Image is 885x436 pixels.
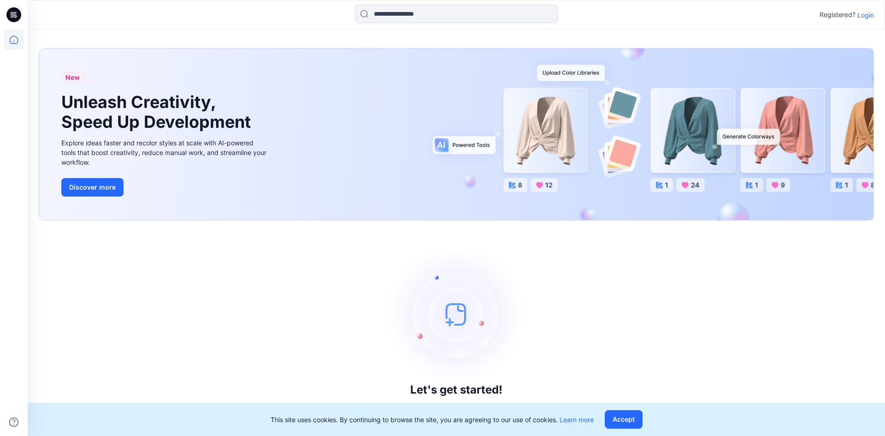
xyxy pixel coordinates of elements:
img: empty-state-image.svg [387,245,525,383]
a: Learn more [560,416,594,424]
button: Discover more [61,178,124,197]
p: Login [857,10,874,20]
button: Accept [605,410,643,429]
div: Explore ideas faster and recolor styles at scale with AI-powered tools that boost creativity, red... [61,138,269,167]
p: This site uses cookies. By continuing to browse the site, you are agreeing to our use of cookies. [271,415,594,424]
h3: Let's get started! [410,383,502,396]
a: Discover more [61,178,269,197]
h1: Unleash Creativity, Speed Up Development [61,92,255,132]
p: Click New to add a style or create a folder. [381,400,532,411]
span: New [65,72,80,83]
p: Registered? [820,9,855,20]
